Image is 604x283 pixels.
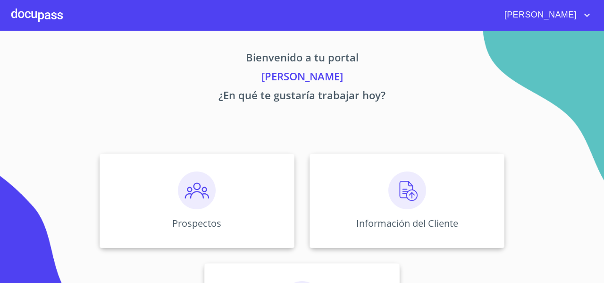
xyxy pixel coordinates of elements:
span: [PERSON_NAME] [497,8,581,23]
p: ¿En qué te gustaría trabajar hoy? [11,87,593,106]
p: Prospectos [172,217,221,230]
p: Bienvenido a tu portal [11,50,593,69]
img: carga.png [388,172,426,209]
button: account of current user [497,8,593,23]
img: prospectos.png [178,172,216,209]
p: Información del Cliente [356,217,458,230]
p: [PERSON_NAME] [11,69,593,87]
